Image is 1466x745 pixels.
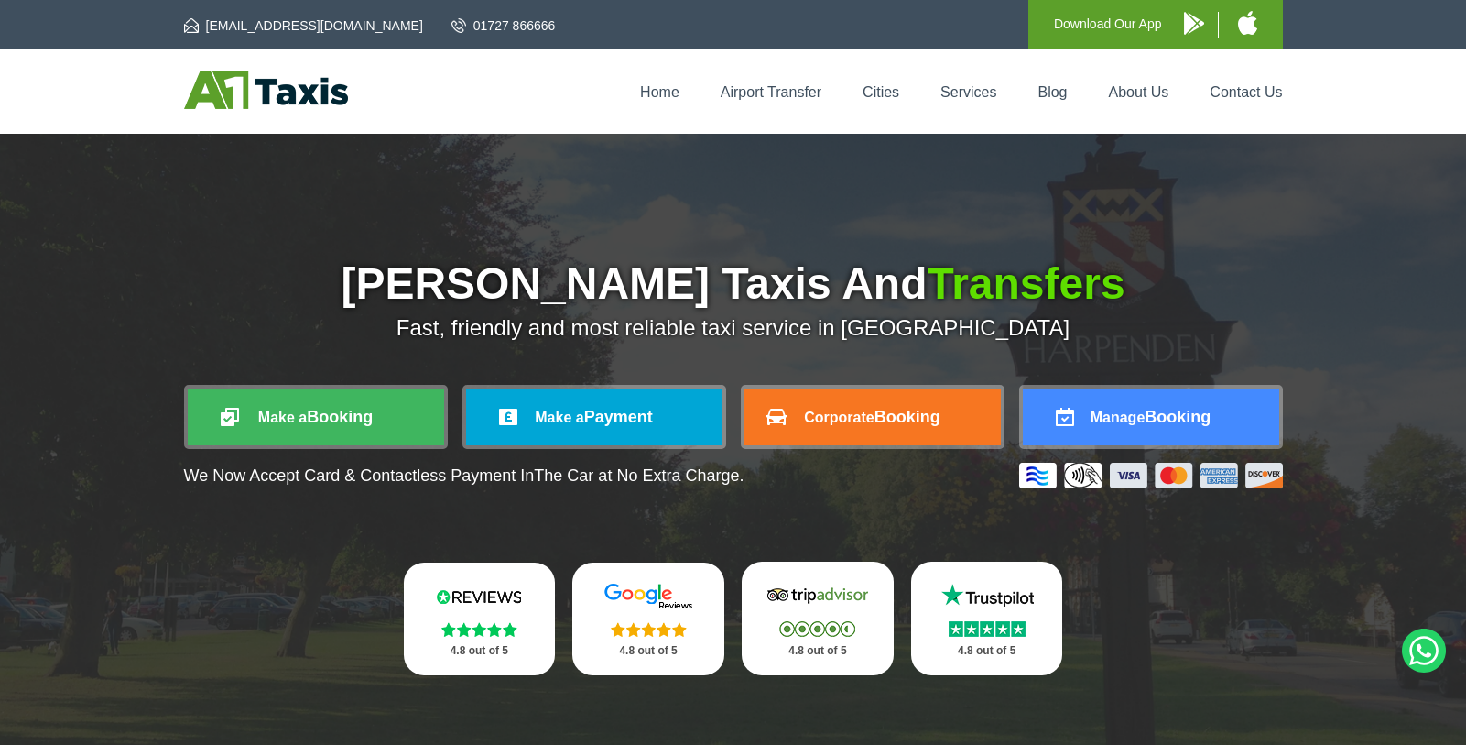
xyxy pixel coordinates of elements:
[424,640,536,663] p: 4.8 out of 5
[763,582,873,609] img: Tripadvisor
[188,389,444,445] a: Make aBooking
[572,563,724,675] a: Google Stars 4.8 out of 5
[1184,12,1204,35] img: A1 Taxis Android App
[931,640,1043,663] p: 4.8 out of 5
[184,16,423,35] a: [EMAIL_ADDRESS][DOMAIN_NAME]
[779,621,855,637] img: Stars
[424,583,534,610] img: Reviews.io
[1109,84,1169,100] a: About Us
[534,466,744,485] span: The Car at No Extra Charge.
[592,640,704,663] p: 4.8 out of 5
[258,410,307,425] span: Make a
[404,563,556,675] a: Reviews.io Stars 4.8 out of 5
[1023,389,1279,445] a: ManageBooking
[451,16,556,35] a: 01727 866666
[466,389,722,445] a: Make aPayment
[184,466,744,486] p: We Now Accept Card & Contactless Payment In
[611,622,687,637] img: Stars
[593,583,703,610] img: Google
[742,562,894,675] a: Tripadvisor Stars 4.8 out of 5
[932,582,1042,609] img: Trustpilot
[1054,13,1162,36] p: Download Our App
[1091,410,1146,425] span: Manage
[1037,84,1067,100] a: Blog
[535,410,583,425] span: Make a
[927,259,1124,308] span: Transfers
[184,315,1283,341] p: Fast, friendly and most reliable taxi service in [GEOGRAPHIC_DATA]
[1210,84,1282,100] a: Contact Us
[1238,11,1257,35] img: A1 Taxis iPhone App
[804,410,874,425] span: Corporate
[441,622,517,637] img: Stars
[744,389,1001,445] a: CorporateBooking
[184,71,348,109] img: A1 Taxis St Albans LTD
[863,84,899,100] a: Cities
[940,84,996,100] a: Services
[949,621,1026,637] img: Stars
[184,262,1283,306] h1: [PERSON_NAME] Taxis And
[1019,463,1283,488] img: Credit And Debit Cards
[911,562,1063,675] a: Trustpilot Stars 4.8 out of 5
[721,84,821,100] a: Airport Transfer
[762,640,874,663] p: 4.8 out of 5
[640,84,679,100] a: Home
